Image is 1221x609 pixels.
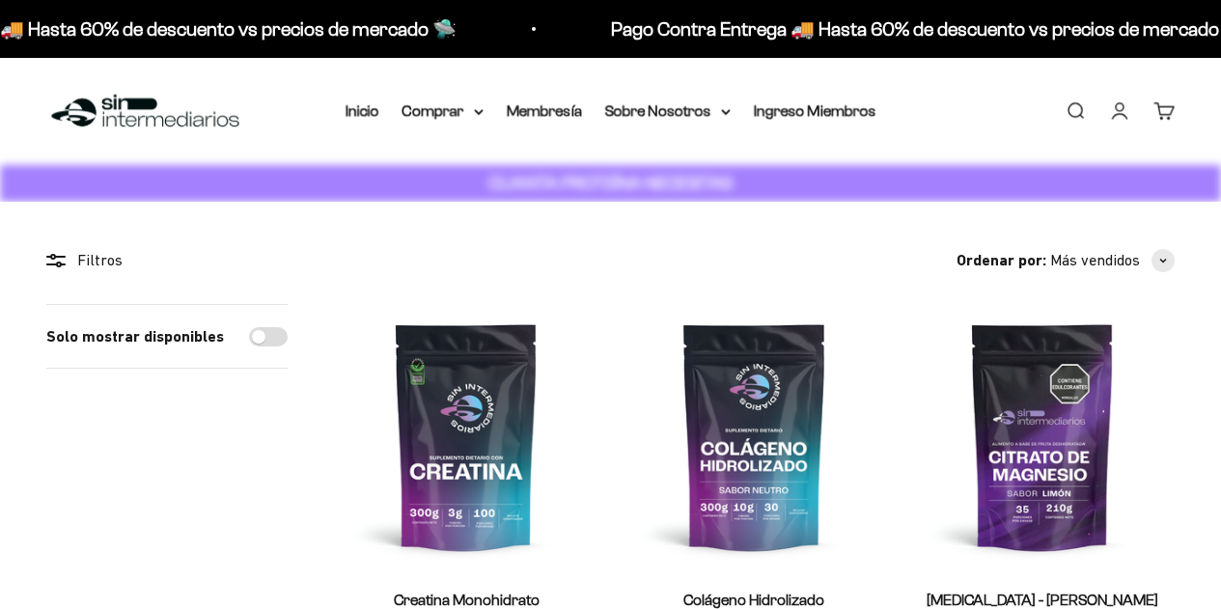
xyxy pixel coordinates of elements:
button: Más vendidos [1050,248,1175,273]
span: Ordenar por: [957,248,1046,273]
strong: CUANTA PROTEÍNA NECESITAS [488,173,733,193]
span: Más vendidos [1050,248,1140,273]
a: Ingreso Miembros [754,102,876,119]
a: Colágeno Hidrolizado [683,592,824,608]
label: Solo mostrar disponibles [46,324,224,349]
a: [MEDICAL_DATA] - [PERSON_NAME] [927,592,1158,608]
a: Membresía [507,102,582,119]
div: Filtros [46,248,288,273]
summary: Sobre Nosotros [605,98,731,124]
a: Inicio [346,102,379,119]
a: Creatina Monohidrato [394,592,540,608]
summary: Comprar [402,98,484,124]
